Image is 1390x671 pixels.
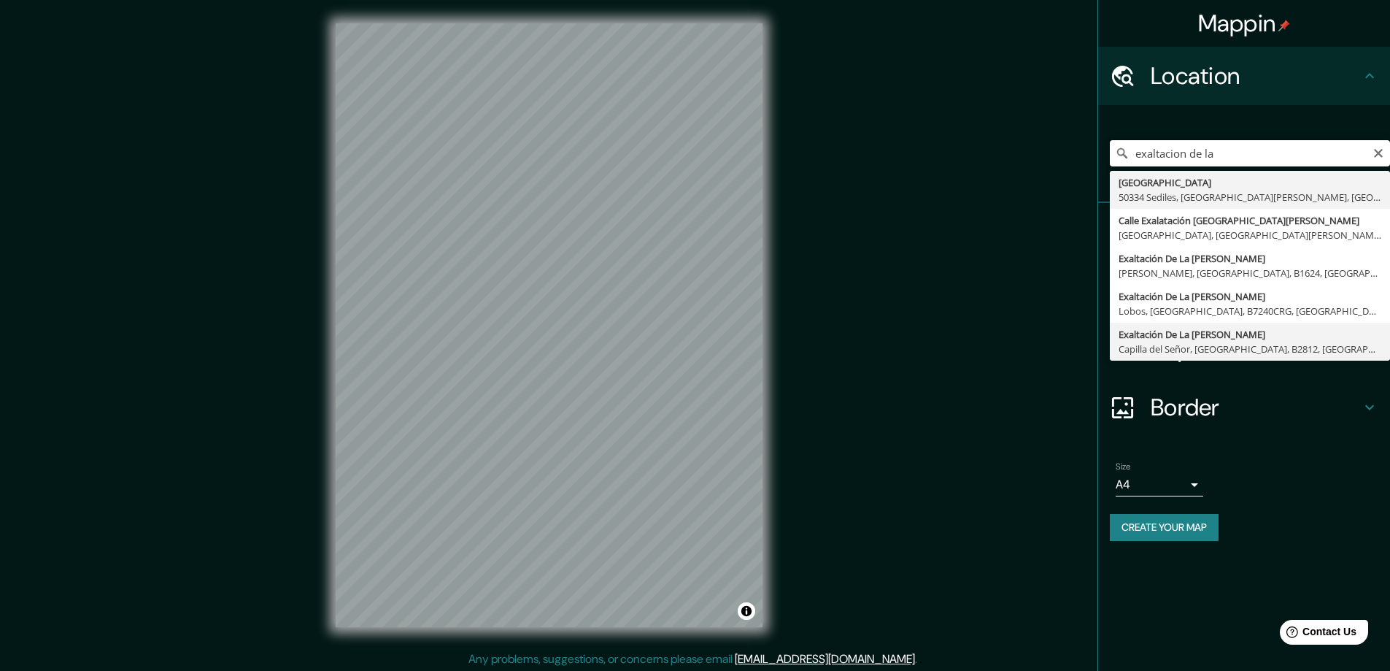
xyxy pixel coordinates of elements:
div: [GEOGRAPHIC_DATA], [GEOGRAPHIC_DATA][PERSON_NAME], [GEOGRAPHIC_DATA] [1119,228,1381,242]
canvas: Map [336,23,762,627]
h4: Location [1151,61,1361,91]
div: Calle Exalatación [GEOGRAPHIC_DATA][PERSON_NAME] [1119,213,1381,228]
button: Clear [1372,145,1384,159]
a: [EMAIL_ADDRESS][DOMAIN_NAME] [735,651,915,667]
div: Exaltación De La [PERSON_NAME] [1119,327,1381,342]
div: Border [1098,378,1390,437]
button: Create your map [1110,514,1219,541]
h4: Layout [1151,334,1361,364]
div: Exaltación De La [PERSON_NAME] [1119,251,1381,266]
p: Any problems, suggestions, or concerns please email . [468,651,917,668]
div: [PERSON_NAME], [GEOGRAPHIC_DATA], B1624, [GEOGRAPHIC_DATA] [1119,266,1381,280]
div: Capilla del Señor, [GEOGRAPHIC_DATA], B2812, [GEOGRAPHIC_DATA] [1119,342,1381,356]
div: Lobos, [GEOGRAPHIC_DATA], B7240CRG, [GEOGRAPHIC_DATA] [1119,304,1381,318]
input: Pick your city or area [1110,140,1390,166]
img: pin-icon.png [1278,20,1290,31]
iframe: Help widget launcher [1260,614,1374,655]
label: Size [1116,461,1131,473]
button: Toggle attribution [738,602,755,620]
div: . [919,651,922,668]
div: Layout [1098,320,1390,378]
div: Exaltación De La [PERSON_NAME] [1119,289,1381,304]
h4: Mappin [1198,9,1291,38]
h4: Border [1151,393,1361,422]
div: [GEOGRAPHIC_DATA] [1119,175,1381,190]
div: Style [1098,261,1390,320]
div: . [917,651,919,668]
div: Location [1098,47,1390,105]
div: A4 [1116,473,1203,496]
div: Pins [1098,203,1390,261]
div: 50334 Sediles, [GEOGRAPHIC_DATA][PERSON_NAME], [GEOGRAPHIC_DATA] [1119,190,1381,204]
